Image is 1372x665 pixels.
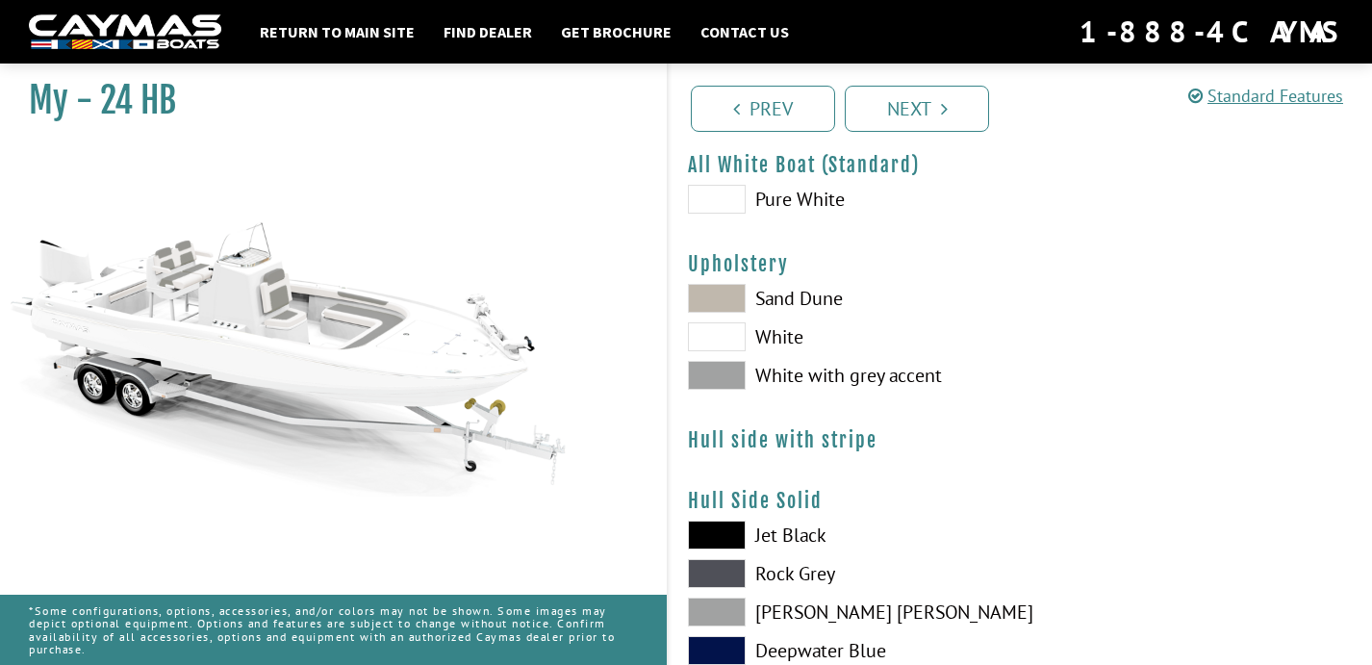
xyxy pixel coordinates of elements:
label: White [688,322,1002,351]
h4: Hull side with stripe [688,428,1353,452]
h4: Hull Side Solid [688,489,1353,513]
a: Standard Features [1188,85,1343,107]
ul: Pagination [686,83,1372,132]
a: Find Dealer [434,19,542,44]
a: Next [845,86,989,132]
h4: Upholstery [688,252,1353,276]
label: White with grey accent [688,361,1002,390]
label: Pure White [688,185,1002,214]
a: Get Brochure [551,19,681,44]
img: white-logo-c9c8dbefe5ff5ceceb0f0178aa75bf4bb51f6bca0971e226c86eb53dfe498488.png [29,14,221,50]
div: 1-888-4CAYMAS [1080,11,1343,53]
label: Sand Dune [688,284,1002,313]
label: Jet Black [688,521,1002,550]
label: Deepwater Blue [688,636,1002,665]
label: [PERSON_NAME] [PERSON_NAME] [688,598,1002,627]
a: Return to main site [250,19,424,44]
h4: All White Boat (Standard) [688,153,1353,177]
a: Contact Us [691,19,799,44]
a: Prev [691,86,835,132]
p: *Some configurations, options, accessories, and/or colors may not be shown. Some images may depic... [29,595,638,665]
label: Rock Grey [688,559,1002,588]
h1: My - 24 HB [29,79,619,122]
